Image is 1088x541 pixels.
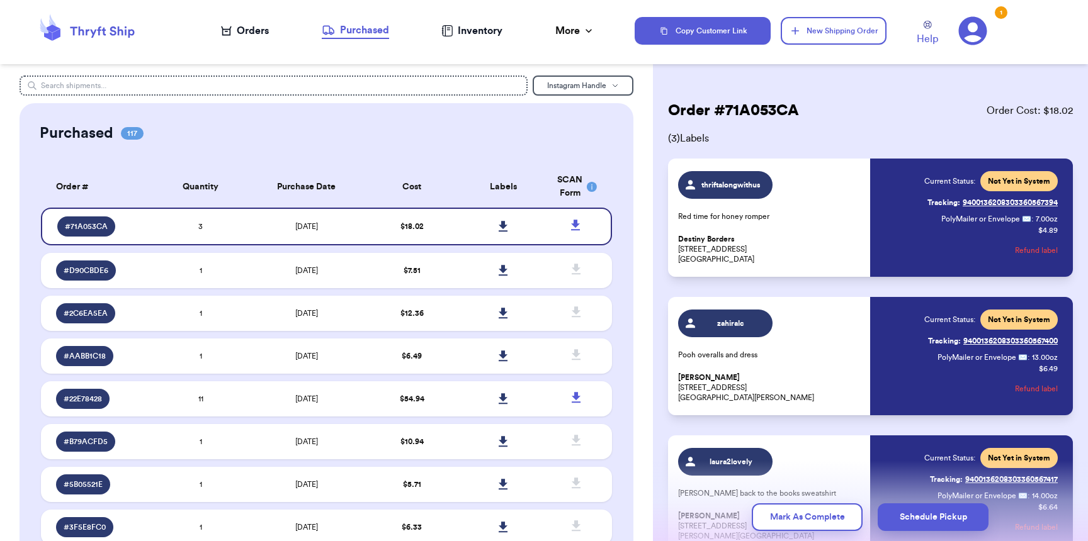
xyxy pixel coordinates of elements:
[400,310,424,317] span: $ 12.36
[64,437,108,447] span: # B79ACFD5
[958,16,987,45] a: 1
[533,75,633,96] button: Instagram Handle
[64,394,102,404] span: # 22E78428
[64,265,108,276] span: # D90CBDE6
[678,373,740,382] span: [PERSON_NAME]
[635,17,771,45] button: Copy Customer Link
[458,166,549,208] th: Labels
[930,474,963,484] span: Tracking:
[322,23,389,38] div: Purchased
[20,75,528,96] input: Search shipments...
[295,523,318,531] span: [DATE]
[400,223,424,230] span: $ 18.02
[1032,352,1058,362] span: 13.00 oz
[701,457,761,467] span: laura2lovely
[40,123,113,143] h2: Purchased
[295,438,318,445] span: [DATE]
[701,318,761,328] span: zahiralc
[198,223,203,230] span: 3
[1015,237,1058,264] button: Refund label
[200,352,202,360] span: 1
[1032,491,1058,501] span: 14.00 oz
[555,23,595,38] div: More
[917,31,938,47] span: Help
[64,522,106,532] span: # 3F5E8FC0
[1028,491,1029,501] span: :
[917,21,938,47] a: Help
[678,211,863,221] p: Red time for honey romper
[402,523,422,531] span: $ 6.33
[988,315,1050,325] span: Not Yet in System
[200,310,202,317] span: 1
[938,492,1028,499] span: PolyMailer or Envelope ✉️
[557,174,597,200] div: SCAN Form
[995,6,1007,19] div: 1
[668,101,799,121] h2: Order # 71A053CA
[155,166,246,208] th: Quantity
[403,481,421,488] span: $ 5.71
[928,336,961,346] span: Tracking:
[322,23,389,39] a: Purchased
[927,198,960,208] span: Tracking:
[198,395,203,403] span: 11
[295,395,318,403] span: [DATE]
[1039,364,1058,374] p: $ 6.49
[404,267,421,274] span: $ 7.51
[701,180,761,190] span: thriftalongwithus
[200,438,202,445] span: 1
[64,351,106,361] span: # AABB1C18
[1038,225,1058,235] p: $ 4.89
[295,310,318,317] span: [DATE]
[200,267,202,274] span: 1
[678,234,863,264] p: [STREET_ADDRESS] [GEOGRAPHIC_DATA]
[400,395,424,403] span: $ 54.94
[200,481,202,488] span: 1
[930,469,1058,489] a: Tracking:9400136208303360567417
[221,23,269,38] a: Orders
[927,192,1058,213] a: Tracking:9400136208303360567394
[64,308,108,318] span: # 2C6EA5EA
[678,350,863,360] p: Pooh overalls and dress
[246,166,366,208] th: Purchase Date
[1028,352,1029,362] span: :
[366,166,458,208] th: Cost
[121,127,144,140] span: 117
[200,523,202,531] span: 1
[678,488,863,498] p: [PERSON_NAME] back to the books sweatshirt
[668,131,1073,146] span: ( 3 ) Labels
[547,82,606,89] span: Instagram Handle
[1031,214,1033,224] span: :
[41,166,155,208] th: Order #
[441,23,502,38] a: Inventory
[924,453,975,463] span: Current Status:
[988,453,1050,463] span: Not Yet in System
[295,223,318,230] span: [DATE]
[928,331,1058,351] a: Tracking:9400136208303360567400
[941,215,1031,223] span: PolyMailer or Envelope ✉️
[65,221,108,231] span: # 71A053CA
[64,479,103,489] span: # 5B05521E
[1036,214,1058,224] span: 7.00 oz
[295,267,318,274] span: [DATE]
[752,503,863,531] button: Mark As Complete
[1015,375,1058,403] button: Refund label
[781,17,887,45] button: New Shipping Order
[988,176,1050,186] span: Not Yet in System
[924,176,975,186] span: Current Status:
[924,315,975,325] span: Current Status:
[295,481,318,488] span: [DATE]
[402,352,422,360] span: $ 6.49
[400,438,424,445] span: $ 10.94
[938,354,1028,361] span: PolyMailer or Envelope ✉️
[878,503,989,531] button: Schedule Pickup
[678,372,863,403] p: [STREET_ADDRESS] [GEOGRAPHIC_DATA][PERSON_NAME]
[295,352,318,360] span: [DATE]
[678,235,735,244] span: Destiny Borders
[987,103,1073,118] span: Order Cost: $ 18.02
